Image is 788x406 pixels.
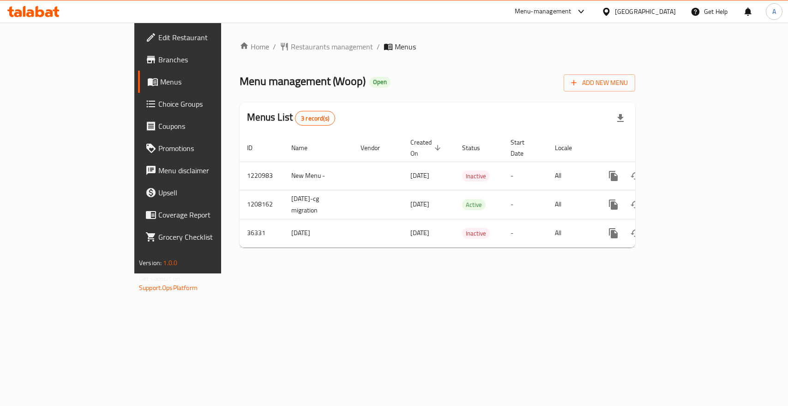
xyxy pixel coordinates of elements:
[462,171,490,182] span: Inactive
[158,209,259,220] span: Coverage Report
[462,142,492,153] span: Status
[138,137,266,159] a: Promotions
[547,219,595,247] td: All
[625,165,647,187] button: Change Status
[240,71,366,91] span: Menu management ( Woop )
[602,194,625,216] button: more
[284,219,353,247] td: [DATE]
[138,71,266,93] a: Menus
[462,228,490,239] div: Inactive
[503,190,547,219] td: -
[284,190,353,219] td: [DATE]-cg migration
[625,222,647,244] button: Change Status
[511,137,536,159] span: Start Date
[295,114,335,123] span: 3 record(s)
[515,6,571,17] div: Menu-management
[571,77,628,89] span: Add New Menu
[410,137,444,159] span: Created On
[158,32,259,43] span: Edit Restaurant
[772,6,776,17] span: A
[462,228,490,239] span: Inactive
[158,187,259,198] span: Upsell
[138,48,266,71] a: Branches
[615,6,676,17] div: [GEOGRAPHIC_DATA]
[138,204,266,226] a: Coverage Report
[163,257,177,269] span: 1.0.0
[158,121,259,132] span: Coupons
[395,41,416,52] span: Menus
[138,115,266,137] a: Coupons
[158,54,259,65] span: Branches
[609,107,632,129] div: Export file
[291,41,373,52] span: Restaurants management
[602,222,625,244] button: more
[377,41,380,52] li: /
[247,142,265,153] span: ID
[547,162,595,190] td: All
[247,110,335,126] h2: Menus List
[158,231,259,242] span: Grocery Checklist
[160,76,259,87] span: Menus
[295,111,335,126] div: Total records count
[138,226,266,248] a: Grocery Checklist
[595,134,698,162] th: Actions
[369,77,391,88] div: Open
[410,198,429,210] span: [DATE]
[602,165,625,187] button: more
[462,170,490,182] div: Inactive
[139,273,181,285] span: Get support on:
[369,78,391,86] span: Open
[564,74,635,91] button: Add New Menu
[138,93,266,115] a: Choice Groups
[503,162,547,190] td: -
[410,170,429,182] span: [DATE]
[625,194,647,216] button: Change Status
[158,98,259,109] span: Choice Groups
[503,219,547,247] td: -
[273,41,276,52] li: /
[284,162,353,190] td: New Menu -
[138,26,266,48] a: Edit Restaurant
[410,227,429,239] span: [DATE]
[158,165,259,176] span: Menu disclaimer
[280,41,373,52] a: Restaurants management
[361,142,392,153] span: Vendor
[138,159,266,182] a: Menu disclaimer
[139,257,162,269] span: Version:
[547,190,595,219] td: All
[462,200,486,210] span: Active
[240,41,635,52] nav: breadcrumb
[240,134,698,248] table: enhanced table
[138,182,266,204] a: Upsell
[139,282,198,294] a: Support.OpsPlatform
[158,143,259,154] span: Promotions
[555,142,584,153] span: Locale
[291,142,319,153] span: Name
